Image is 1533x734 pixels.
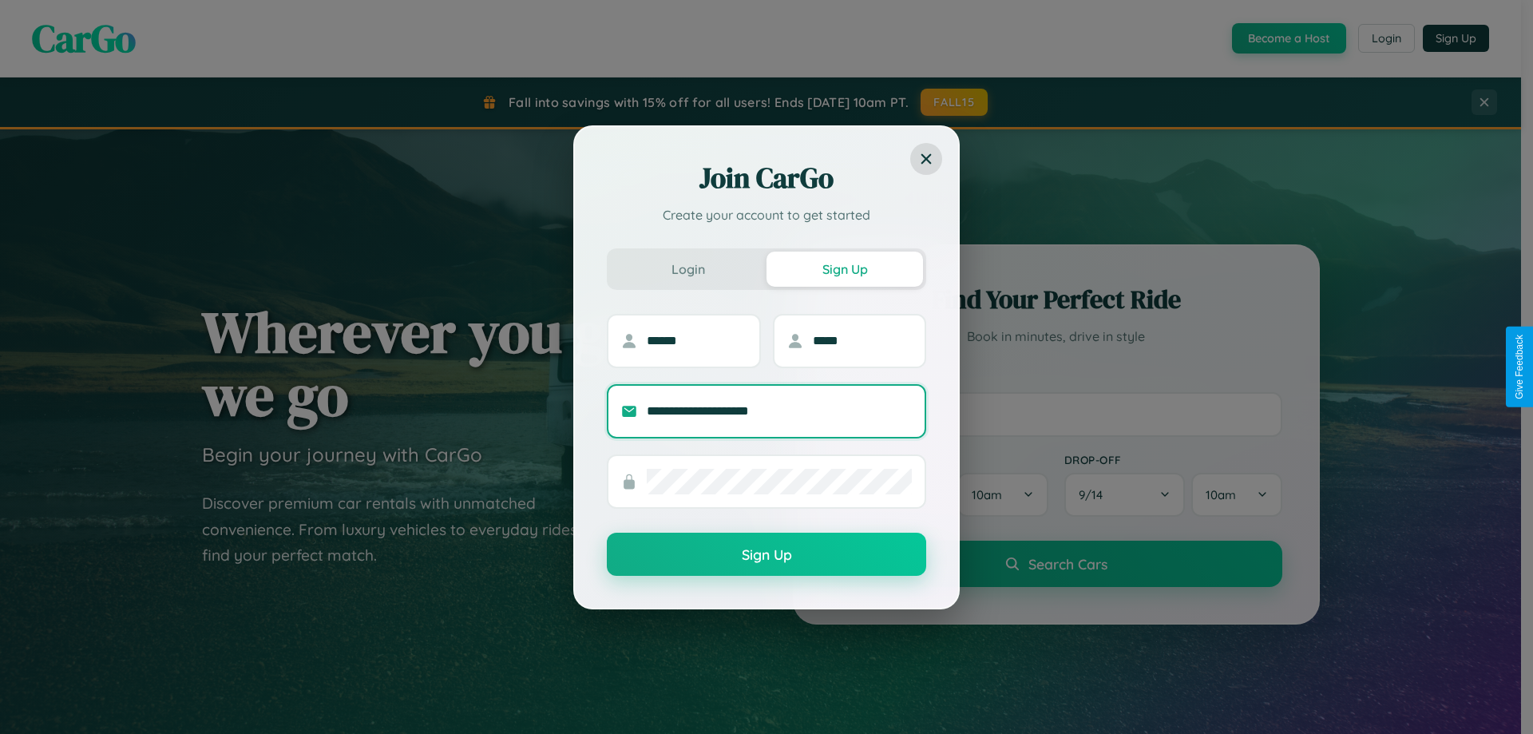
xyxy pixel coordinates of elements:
p: Create your account to get started [607,205,926,224]
button: Sign Up [607,533,926,576]
h2: Join CarGo [607,159,926,197]
button: Sign Up [766,252,923,287]
div: Give Feedback [1514,335,1525,399]
button: Login [610,252,766,287]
